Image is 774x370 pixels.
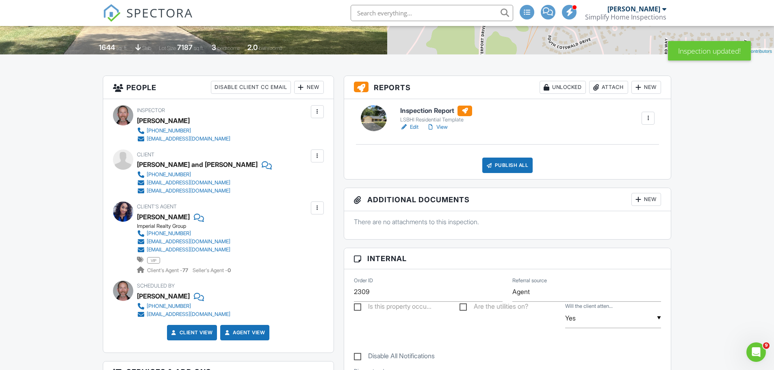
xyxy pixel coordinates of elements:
a: Client View [170,329,213,337]
div: [PHONE_NUMBER] [147,303,191,309]
label: Is this property occupied? [354,303,431,313]
div: 1644 [99,43,115,52]
div: [PHONE_NUMBER] [147,171,191,178]
div: Publish All [482,158,533,173]
h3: Reports [344,76,671,99]
div: New [631,81,661,94]
input: Search everything... [351,5,513,21]
a: [PERSON_NAME] [137,211,190,223]
span: bathrooms [259,45,282,51]
a: View [427,123,448,131]
div: Inspection updated! [668,41,751,61]
iframe: Intercom live chat [746,342,766,362]
strong: 77 [182,267,188,273]
label: Will the client attend inspection meeting [565,303,613,310]
div: Attach [589,81,628,94]
div: Disable Client CC Email [211,81,291,94]
strong: 0 [228,267,231,273]
a: [EMAIL_ADDRESS][DOMAIN_NAME] [137,246,230,254]
a: Edit [400,123,418,131]
div: Imperial Realty Group [137,223,237,229]
a: [PHONE_NUMBER] [137,302,230,310]
a: [EMAIL_ADDRESS][DOMAIN_NAME] [137,310,230,318]
span: Client [137,151,154,158]
div: [EMAIL_ADDRESS][DOMAIN_NAME] [147,180,230,186]
a: [EMAIL_ADDRESS][DOMAIN_NAME] [137,135,230,143]
div: [PHONE_NUMBER] [147,230,191,237]
div: [EMAIL_ADDRESS][DOMAIN_NAME] [147,238,230,245]
div: 2.0 [247,43,258,52]
span: Client's Agent [137,203,177,210]
div: 3 [212,43,216,52]
a: SPECTORA [103,11,193,28]
label: Referral source [512,277,547,284]
div: New [294,81,324,94]
label: Order ID [354,277,373,284]
span: Inspector [137,107,165,113]
label: Are the utilities on? [460,303,528,313]
span: SPECTORA [126,4,193,21]
span: Scheduled By [137,283,175,289]
a: Agent View [223,329,265,337]
h6: Inspection Report [400,106,472,116]
div: [PHONE_NUMBER] [147,128,191,134]
p: There are no attachments to this inspection. [354,217,661,226]
div: [PERSON_NAME] [137,115,190,127]
div: LSBHI Residential Template [400,117,472,123]
span: slab [142,45,151,51]
div: [EMAIL_ADDRESS][DOMAIN_NAME] [147,188,230,194]
a: [EMAIL_ADDRESS][DOMAIN_NAME] [137,187,265,195]
span: bedrooms [217,45,240,51]
div: [PERSON_NAME] and [PERSON_NAME] [137,158,258,171]
span: sq. ft. [116,45,128,51]
div: [EMAIL_ADDRESS][DOMAIN_NAME] [147,136,230,142]
div: 7187 [177,43,193,52]
img: The Best Home Inspection Software - Spectora [103,4,121,22]
h3: People [103,76,334,99]
a: [PHONE_NUMBER] [137,171,265,179]
span: Seller's Agent - [193,267,231,273]
div: Unlocked [540,81,586,94]
h3: Additional Documents [344,188,671,211]
div: [EMAIL_ADDRESS][DOMAIN_NAME] [147,311,230,318]
a: [EMAIL_ADDRESS][DOMAIN_NAME] [137,238,230,246]
div: [EMAIL_ADDRESS][DOMAIN_NAME] [147,247,230,253]
span: sq.ft. [194,45,204,51]
div: [PERSON_NAME] [607,5,660,13]
span: Client's Agent - [147,267,189,273]
a: Inspection Report LSBHI Residential Template [400,106,472,123]
span: vip [147,257,160,264]
a: [PHONE_NUMBER] [137,127,230,135]
label: Disable All Notifications [354,352,435,362]
span: 9 [763,342,770,349]
div: [PERSON_NAME] [137,290,190,302]
span: Lot Size [159,45,176,51]
a: [PHONE_NUMBER] [137,229,230,238]
div: Simplify Home Inspections [585,13,666,21]
h3: Internal [344,248,671,269]
a: [EMAIL_ADDRESS][DOMAIN_NAME] [137,179,265,187]
div: New [631,193,661,206]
